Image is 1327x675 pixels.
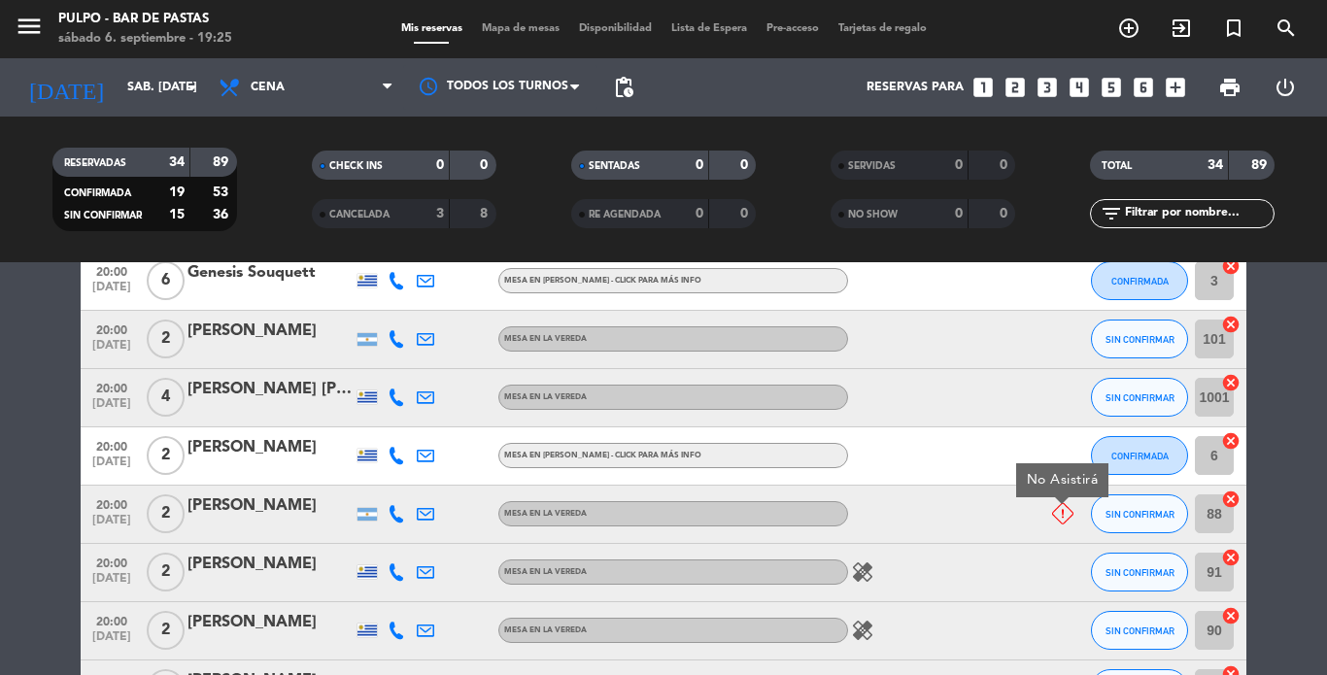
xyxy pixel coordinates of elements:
span: 20:00 [87,492,136,515]
i: looks_5 [1099,75,1124,100]
span: TOTAL [1102,161,1132,171]
div: [PERSON_NAME] [187,552,353,577]
span: CONFIRMADA [1111,276,1169,287]
button: SIN CONFIRMAR [1091,378,1188,417]
i: looks_two [1003,75,1028,100]
strong: 0 [436,158,444,172]
span: 20:00 [87,376,136,398]
div: No Asistirá [1016,463,1108,497]
strong: 8 [480,207,492,220]
span: SERVIDAS [848,161,896,171]
span: [DATE] [87,572,136,594]
i: cancel [1221,606,1241,625]
i: looks_3 [1035,75,1060,100]
span: [DATE] [87,281,136,303]
i: cancel [1221,315,1241,334]
span: Disponibilidad [569,23,662,34]
span: Cena [251,81,285,94]
span: [DATE] [87,630,136,653]
span: Pre-acceso [757,23,829,34]
span: MESA EN LA VEREDA [504,393,587,401]
strong: 36 [213,208,232,221]
span: Reservas para [867,81,964,94]
span: [DATE] [87,397,136,420]
span: MESA EN LA VEREDA [504,335,587,343]
i: looks_4 [1067,75,1092,100]
span: SIN CONFIRMAR [1106,509,1174,520]
button: menu [15,12,44,48]
strong: 19 [169,186,185,199]
span: RESERVADAS [64,158,126,168]
i: cancel [1221,489,1241,509]
strong: 53 [213,186,232,199]
span: 6 [147,261,185,300]
strong: 0 [1000,207,1011,220]
span: 20:00 [87,551,136,573]
span: MESA EN LA VEREDA [504,510,587,518]
span: pending_actions [612,76,635,99]
span: 2 [147,553,185,591]
button: SIN CONFIRMAR [1091,494,1188,533]
strong: 0 [480,158,492,172]
span: [DATE] [87,456,136,478]
span: Mis reservas [391,23,472,34]
button: SIN CONFIRMAR [1091,320,1188,358]
strong: 89 [1251,158,1271,172]
span: CONFIRMADA [1111,451,1169,461]
i: exit_to_app [1170,17,1193,40]
strong: 3 [436,207,444,220]
span: 2 [147,611,185,650]
div: [PERSON_NAME] [187,610,353,635]
span: print [1218,76,1242,99]
span: Tarjetas de regalo [829,23,936,34]
strong: 34 [169,155,185,169]
div: [PERSON_NAME] [PERSON_NAME] [187,377,353,402]
i: add_circle_outline [1117,17,1140,40]
div: [PERSON_NAME] [187,435,353,460]
div: Pulpo - Bar de Pastas [58,10,232,29]
i: healing [851,560,874,584]
span: MESA EN LA VEREDA [504,626,587,634]
button: CONFIRMADA [1091,436,1188,475]
span: SIN CONFIRMAR [1106,392,1174,403]
i: filter_list [1100,202,1123,225]
div: [PERSON_NAME] [187,493,353,519]
i: [DATE] [15,66,118,109]
i: search [1275,17,1298,40]
strong: 0 [1000,158,1011,172]
i: cancel [1221,431,1241,451]
i: arrow_drop_down [181,76,204,99]
span: MESA EN [PERSON_NAME] - click para más info [504,277,701,285]
span: SIN CONFIRMAR [1106,567,1174,578]
div: sábado 6. septiembre - 19:25 [58,29,232,49]
button: SIN CONFIRMAR [1091,553,1188,591]
i: cancel [1221,548,1241,567]
strong: 34 [1208,158,1223,172]
span: RE AGENDADA [589,210,661,219]
strong: 0 [955,158,963,172]
span: [DATE] [87,339,136,361]
i: looks_6 [1131,75,1156,100]
i: power_settings_new [1274,76,1297,99]
span: MESA EN [PERSON_NAME] - click para más info [504,452,701,459]
span: Mapa de mesas [472,23,569,34]
strong: 15 [169,208,185,221]
i: turned_in_not [1222,17,1245,40]
span: [DATE] [87,514,136,536]
span: SIN CONFIRMAR [1106,625,1174,636]
span: 2 [147,436,185,475]
strong: 89 [213,155,232,169]
span: 2 [147,494,185,533]
span: 2 [147,320,185,358]
span: SIN CONFIRMAR [64,211,142,220]
span: 20:00 [87,434,136,456]
span: SIN CONFIRMAR [1106,334,1174,345]
i: add_box [1163,75,1188,100]
span: 20:00 [87,259,136,282]
strong: 0 [696,207,703,220]
span: CHECK INS [329,161,383,171]
span: 20:00 [87,609,136,631]
div: [PERSON_NAME] [187,319,353,344]
span: SENTADAS [589,161,640,171]
span: CONFIRMADA [64,188,131,198]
